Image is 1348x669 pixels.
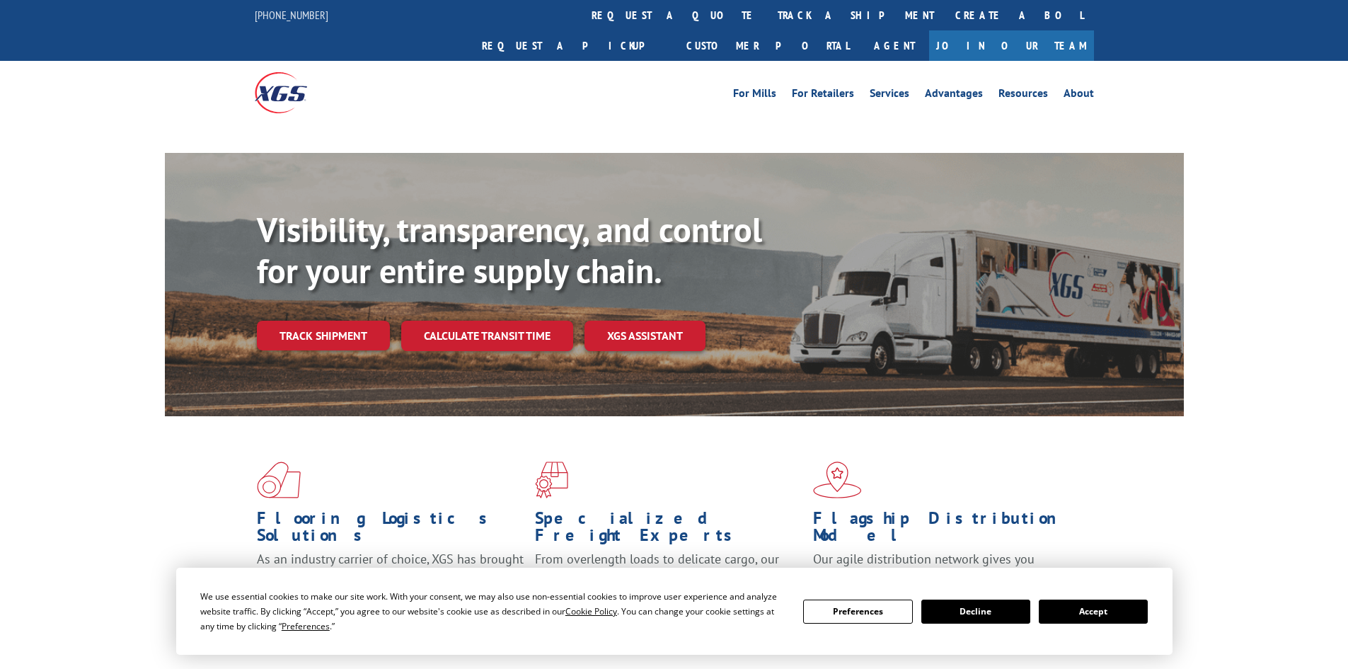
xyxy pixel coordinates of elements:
h1: Flooring Logistics Solutions [257,510,524,551]
a: For Mills [733,88,776,103]
a: [PHONE_NUMBER] [255,8,328,22]
a: Resources [998,88,1048,103]
h1: Flagship Distribution Model [813,510,1081,551]
img: xgs-icon-flagship-distribution-model-red [813,462,862,498]
a: Request a pickup [471,30,676,61]
a: Agent [860,30,929,61]
button: Accept [1039,600,1148,624]
button: Preferences [803,600,912,624]
a: About [1064,88,1094,103]
div: Cookie Consent Prompt [176,568,1173,655]
span: As an industry carrier of choice, XGS has brought innovation and dedication to flooring logistics... [257,551,524,601]
a: For Retailers [792,88,854,103]
b: Visibility, transparency, and control for your entire supply chain. [257,207,762,292]
span: Cookie Policy [565,605,617,617]
div: We use essential cookies to make our site work. With your consent, we may also use non-essential ... [200,589,786,634]
p: From overlength loads to delicate cargo, our experienced staff knows the best way to move your fr... [535,551,802,614]
a: Calculate transit time [401,321,573,351]
h1: Specialized Freight Experts [535,510,802,551]
img: xgs-icon-focused-on-flooring-red [535,462,568,498]
a: Track shipment [257,321,390,350]
a: Join Our Team [929,30,1094,61]
span: Preferences [282,620,330,632]
a: Customer Portal [676,30,860,61]
img: xgs-icon-total-supply-chain-intelligence-red [257,462,301,498]
a: XGS ASSISTANT [584,321,705,351]
span: Our agile distribution network gives you nationwide inventory management on demand. [813,551,1073,584]
button: Decline [921,600,1030,624]
a: Services [870,88,909,103]
a: Advantages [925,88,983,103]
